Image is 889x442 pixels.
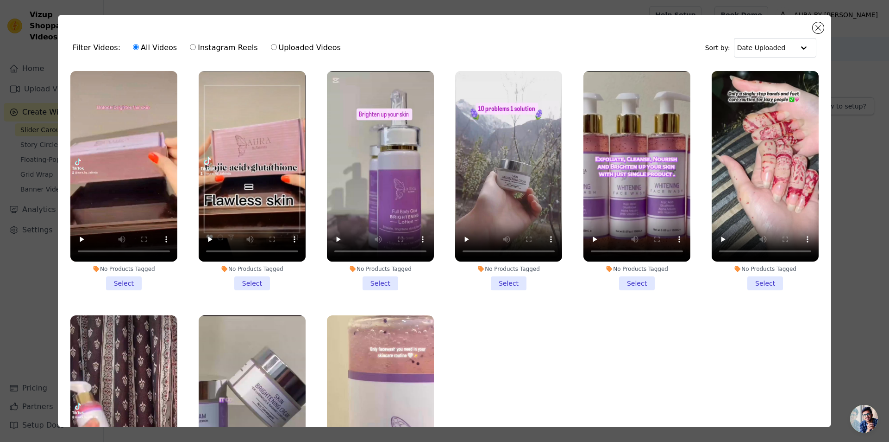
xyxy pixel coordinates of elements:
div: No Products Tagged [70,265,177,273]
label: Instagram Reels [189,42,258,54]
div: No Products Tagged [455,265,562,273]
div: No Products Tagged [199,265,306,273]
label: All Videos [132,42,177,54]
div: No Products Tagged [327,265,434,273]
div: Sort by: [705,38,817,58]
div: No Products Tagged [712,265,819,273]
button: Close modal [813,22,824,33]
div: Open chat [850,405,878,433]
label: Uploaded Videos [270,42,341,54]
div: Filter Videos: [73,37,346,58]
div: No Products Tagged [583,265,690,273]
